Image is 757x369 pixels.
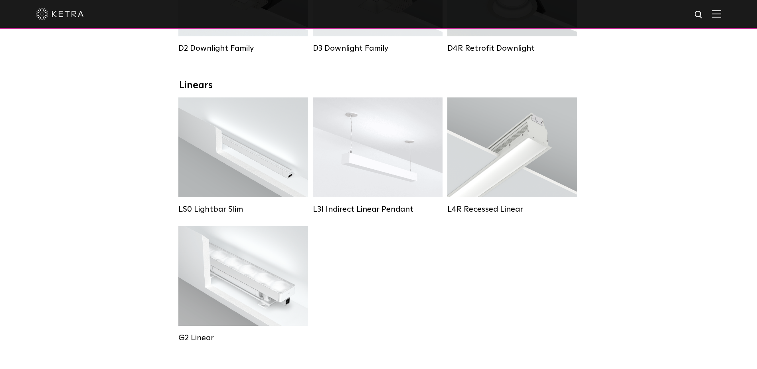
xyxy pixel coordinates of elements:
img: ketra-logo-2019-white [36,8,84,20]
a: G2 Linear Lumen Output:400 / 700 / 1000Colors:WhiteBeam Angles:Flood / [GEOGRAPHIC_DATA] / Narrow... [178,226,308,343]
div: L3I Indirect Linear Pendant [313,204,443,214]
div: D4R Retrofit Downlight [447,44,577,53]
div: D3 Downlight Family [313,44,443,53]
a: L4R Recessed Linear Lumen Output:400 / 600 / 800 / 1000Colors:White / BlackControl:Lutron Clear C... [447,97,577,214]
div: L4R Recessed Linear [447,204,577,214]
div: G2 Linear [178,333,308,343]
img: Hamburger%20Nav.svg [712,10,721,18]
a: LS0 Lightbar Slim Lumen Output:200 / 350Colors:White / BlackControl:X96 Controller [178,97,308,214]
a: L3I Indirect Linear Pendant Lumen Output:400 / 600 / 800 / 1000Housing Colors:White / BlackContro... [313,97,443,214]
img: search icon [694,10,704,20]
div: LS0 Lightbar Slim [178,204,308,214]
div: Linears [179,80,578,91]
div: D2 Downlight Family [178,44,308,53]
